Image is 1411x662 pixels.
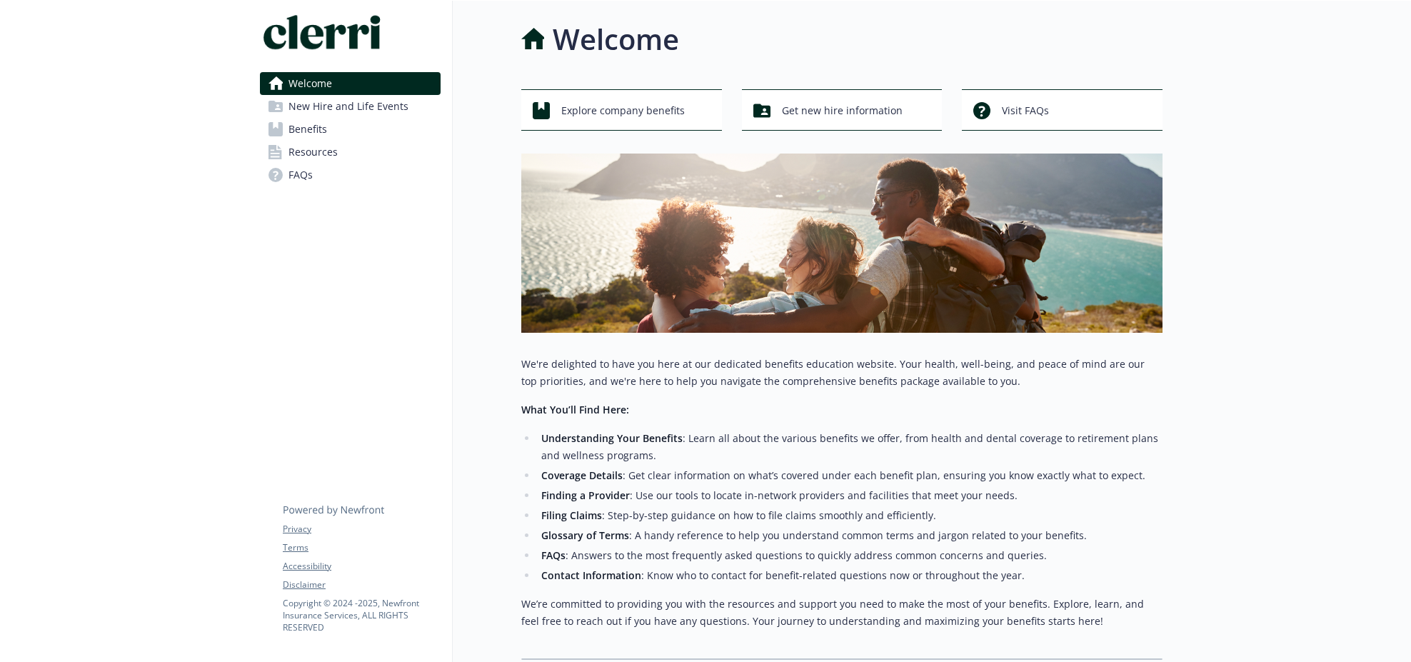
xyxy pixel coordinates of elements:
a: Terms [283,541,440,554]
span: Benefits [288,118,327,141]
a: FAQs [260,164,441,186]
li: : Get clear information on what’s covered under each benefit plan, ensuring you know exactly what... [537,467,1163,484]
p: Copyright © 2024 - 2025 , Newfront Insurance Services, ALL RIGHTS RESERVED [283,597,440,633]
strong: Finding a Provider [541,488,630,502]
li: : A handy reference to help you understand common terms and jargon related to your benefits. [537,527,1163,544]
strong: Glossary of Terms [541,528,629,542]
h1: Welcome [553,18,679,61]
strong: FAQs [541,548,566,562]
span: Get new hire information [782,97,903,124]
p: We're delighted to have you here at our dedicated benefits education website. Your health, well-b... [521,356,1163,390]
button: Get new hire information [742,89,943,131]
li: : Answers to the most frequently asked questions to quickly address common concerns and queries. [537,547,1163,564]
span: Explore company benefits [561,97,685,124]
span: New Hire and Life Events [288,95,408,118]
a: Welcome [260,72,441,95]
img: overview page banner [521,154,1163,333]
li: : Use our tools to locate in-network providers and facilities that meet your needs. [537,487,1163,504]
a: Accessibility [283,560,440,573]
a: Resources [260,141,441,164]
a: New Hire and Life Events [260,95,441,118]
strong: Understanding Your Benefits [541,431,683,445]
span: Resources [288,141,338,164]
button: Visit FAQs [962,89,1163,131]
span: Welcome [288,72,332,95]
span: FAQs [288,164,313,186]
li: : Know who to contact for benefit-related questions now or throughout the year. [537,567,1163,584]
a: Disclaimer [283,578,440,591]
a: Benefits [260,118,441,141]
p: We’re committed to providing you with the resources and support you need to make the most of your... [521,596,1163,630]
strong: Coverage Details [541,468,623,482]
li: : Learn all about the various benefits we offer, from health and dental coverage to retirement pl... [537,430,1163,464]
li: : Step-by-step guidance on how to file claims smoothly and efficiently. [537,507,1163,524]
strong: Contact Information [541,568,641,582]
button: Explore company benefits [521,89,722,131]
strong: What You’ll Find Here: [521,403,629,416]
span: Visit FAQs [1002,97,1049,124]
strong: Filing Claims [541,508,602,522]
a: Privacy [283,523,440,536]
